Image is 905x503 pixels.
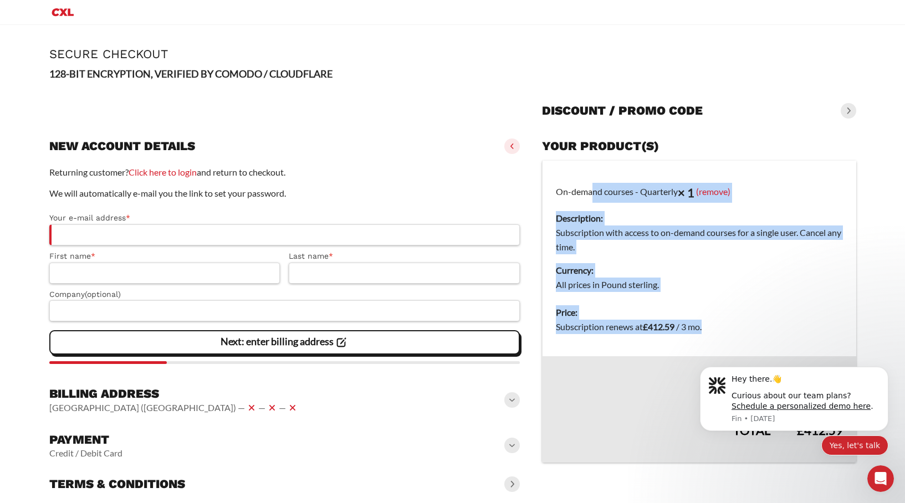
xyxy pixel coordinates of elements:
[48,49,187,58] a: Schedule a personalized demo here
[643,321,674,332] bdi: 412.59
[543,356,784,393] th: Subtotal
[556,321,702,332] span: Subscription renews at .
[49,250,280,263] label: First name
[49,330,520,355] vaadin-button: Next: enter billing address
[48,21,197,59] div: Message content
[138,83,205,102] button: Quick reply: Yes, let's talk
[678,185,694,200] strong: × 1
[17,83,205,102] div: Quick reply options
[49,138,195,154] h3: New account details
[683,353,905,497] iframe: Intercom notifications message
[676,321,700,332] span: / 3 mo
[556,305,842,320] dt: Price:
[48,61,197,71] p: Message from Fin, sent 1w ago
[49,288,520,301] label: Company
[49,386,299,402] h3: Billing address
[556,278,842,292] dd: All prices in Pound sterling.
[867,465,894,492] iframe: Intercom live chat
[49,432,122,448] h3: Payment
[129,167,197,177] a: Click here to login
[543,161,856,299] td: On-demand courses - Quarterly
[85,290,121,299] span: (optional)
[556,225,842,254] dd: Subscription with access to on-demand courses for a single user. Cancel any time.
[25,24,43,42] img: Profile image for Fin
[49,212,520,224] label: Your e-mail address
[49,186,520,201] p: We will automatically e-mail you the link to set your password.
[49,47,856,61] h1: Secure Checkout
[48,38,197,59] div: Curious about our team plans? .
[17,14,205,78] div: message notification from Fin, 1w ago. Hey there.👋 Curious about our team plans? Schedule a perso...
[556,211,842,225] dt: Description:
[49,165,520,179] p: Returning customer? and return to checkout.
[49,476,185,492] h3: Terms & conditions
[49,401,299,414] vaadin-horizontal-layout: [GEOGRAPHIC_DATA] ([GEOGRAPHIC_DATA]) — — —
[556,263,842,278] dt: Currency:
[289,250,520,263] label: Last name
[48,21,197,32] div: Hey there.👋
[696,186,730,196] a: (remove)
[643,321,648,332] span: £
[543,414,784,463] th: Total
[542,103,703,119] h3: Discount / promo code
[49,448,122,459] vaadin-horizontal-layout: Credit / Debit Card
[49,68,333,80] strong: 128-BIT ENCRYPTION, VERIFIED BY COMODO / CLOUDFLARE
[543,393,784,414] th: Tax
